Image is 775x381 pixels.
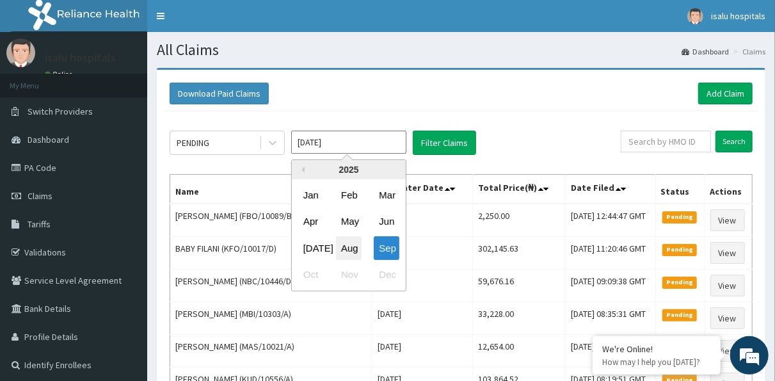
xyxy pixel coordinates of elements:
th: Actions [705,175,752,204]
div: Choose January 2025 [298,183,324,207]
img: d_794563401_company_1708531726252_794563401 [24,64,52,96]
a: Online [45,70,76,79]
td: [DATE] 12:44:47 GMT [566,204,655,237]
td: [DATE] [372,335,473,368]
td: 33,228.00 [473,302,566,335]
td: [PERSON_NAME] (MAS/10021/A) [170,335,372,368]
a: View [710,242,745,264]
td: 302,145.63 [473,237,566,270]
th: Status [655,175,705,204]
li: Claims [730,46,765,57]
td: [DATE] 09:09:38 GMT [566,270,655,302]
span: We're online! [74,111,177,240]
td: [PERSON_NAME] (MBI/10303/A) [170,302,372,335]
div: Choose February 2025 [336,183,362,207]
th: Name [170,175,372,204]
h1: All Claims [157,42,765,58]
a: View [710,307,745,329]
button: Previous Year [298,166,305,173]
a: Dashboard [682,46,729,57]
a: View [710,209,745,231]
div: Choose September 2025 [374,236,399,260]
div: We're Online! [602,343,711,355]
td: 59,676.16 [473,270,566,302]
span: Pending [662,211,698,223]
p: How may I help you today? [602,357,711,368]
div: Choose April 2025 [298,210,324,234]
td: BABY FILANI (KFO/10017/D) [170,237,372,270]
span: Dashboard [28,134,69,145]
span: Switch Providers [28,106,93,117]
div: PENDING [177,136,209,149]
input: Select Month and Year [291,131,406,154]
div: Choose March 2025 [374,183,399,207]
p: isalu hospitals [45,52,116,63]
div: 2025 [292,160,406,179]
td: [DATE] [372,302,473,335]
div: Minimize live chat window [210,6,241,37]
span: Pending [662,277,698,288]
input: Search [715,131,753,152]
div: Choose August 2025 [336,236,362,260]
span: Claims [28,190,52,202]
div: month 2025-09 [292,182,406,288]
span: isalu hospitals [711,10,765,22]
td: 12,654.00 [473,335,566,368]
img: User Image [687,8,703,24]
a: View [710,275,745,296]
div: Choose May 2025 [336,210,362,234]
span: Tariffs [28,218,51,230]
img: User Image [6,38,35,67]
td: [DATE] 08:31:21 GMT [566,335,655,368]
a: Add Claim [698,83,753,104]
td: [DATE] 11:20:46 GMT [566,237,655,270]
a: View [710,340,745,362]
div: Choose June 2025 [374,210,399,234]
span: Pending [662,244,698,255]
td: [PERSON_NAME] (NBC/10446/D) [170,270,372,302]
td: 2,250.00 [473,204,566,237]
td: [PERSON_NAME] (FBO/10089/B) [170,204,372,237]
span: Pending [662,309,698,321]
th: Total Price(₦) [473,175,566,204]
button: Filter Claims [413,131,476,155]
div: Choose July 2025 [298,236,324,260]
textarea: Type your message and hit 'Enter' [6,249,244,294]
th: Date Filed [566,175,655,204]
input: Search by HMO ID [621,131,711,152]
td: [DATE] 08:35:31 GMT [566,302,655,335]
div: Chat with us now [67,72,215,88]
button: Download Paid Claims [170,83,269,104]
